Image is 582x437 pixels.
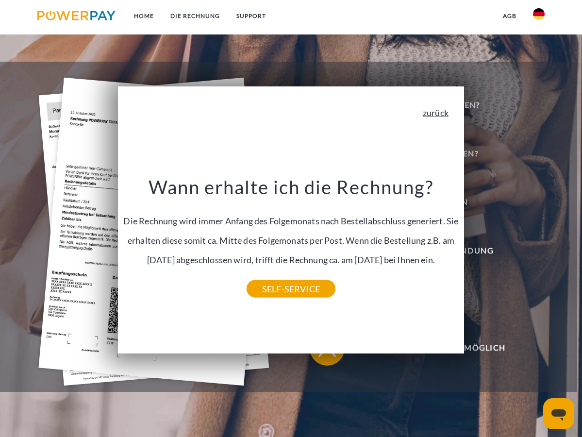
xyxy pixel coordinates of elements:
[495,7,525,25] a: agb
[247,280,335,297] a: SELF-SERVICE
[162,7,228,25] a: DIE RECHNUNG
[310,234,537,269] button: Rechnungsbeanstandung
[310,282,537,317] button: Hilfe-Center
[228,7,274,25] a: SUPPORT
[322,185,536,220] span: Konto einsehen
[123,176,459,289] div: Die Rechnung wird immer Anfang des Folgemonats nach Bestellabschluss generiert. Sie erhalten dies...
[543,398,574,429] iframe: Schaltfläche zum Öffnen des Messaging-Fensters
[322,88,536,123] span: Rechnung erhalten?
[322,136,536,171] span: Mahnung erhalten?
[322,282,536,317] span: Hilfe-Center
[310,88,537,123] button: Rechnung erhalten?
[322,234,536,269] span: Rechnungsbeanstandung
[310,331,537,366] button: Rechnungskauf nicht möglich
[297,329,549,368] a: Rechnungskauf nicht möglich
[126,7,162,25] a: Home
[533,8,545,20] img: de
[310,136,537,171] button: Mahnung erhalten?
[37,11,116,20] img: logo-powerpay.svg
[423,108,449,117] a: zurück
[123,176,459,199] h3: Wann erhalte ich die Rechnung?
[322,331,536,366] span: Rechnungskauf nicht möglich
[310,185,537,220] button: Konto einsehen
[316,337,338,359] img: qb_close.svg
